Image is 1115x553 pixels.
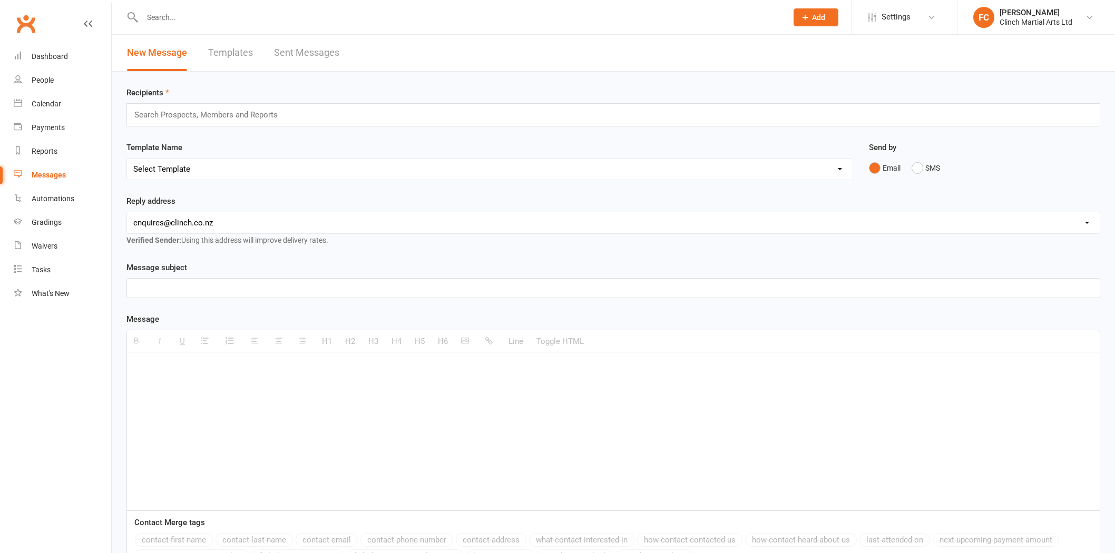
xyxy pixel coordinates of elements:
[14,140,111,163] a: Reports
[14,258,111,282] a: Tasks
[812,13,825,22] span: Add
[126,86,169,99] label: Recipients
[32,100,61,108] div: Calendar
[14,163,111,187] a: Messages
[13,11,39,37] a: Clubworx
[32,123,65,132] div: Payments
[126,236,328,244] span: Using this address will improve delivery rates.
[127,35,187,71] a: New Message
[32,242,57,250] div: Waivers
[1000,17,1072,27] div: Clinch Martial Arts Ltd
[32,218,62,226] div: Gradings
[973,7,994,28] div: FC
[794,8,838,26] button: Add
[208,35,253,71] a: Templates
[32,265,51,274] div: Tasks
[882,5,911,29] span: Settings
[14,282,111,305] a: What's New
[32,289,70,298] div: What's New
[14,92,111,116] a: Calendar
[14,116,111,140] a: Payments
[14,211,111,234] a: Gradings
[1000,8,1072,17] div: [PERSON_NAME]
[274,35,339,71] a: Sent Messages
[14,68,111,92] a: People
[126,141,182,154] label: Template Name
[139,10,780,25] input: Search...
[14,187,111,211] a: Automations
[32,194,74,203] div: Automations
[869,158,901,178] button: Email
[32,52,68,61] div: Dashboard
[126,313,159,325] label: Message
[32,147,57,155] div: Reports
[32,76,54,84] div: People
[134,516,205,529] label: Contact Merge tags
[126,261,187,274] label: Message subject
[133,108,288,122] input: Search Prospects, Members and Reports
[14,234,111,258] a: Waivers
[32,171,66,179] div: Messages
[14,45,111,68] a: Dashboard
[869,141,896,154] label: Send by
[126,236,181,244] strong: Verified Sender:
[912,158,940,178] button: SMS
[126,195,175,208] label: Reply address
